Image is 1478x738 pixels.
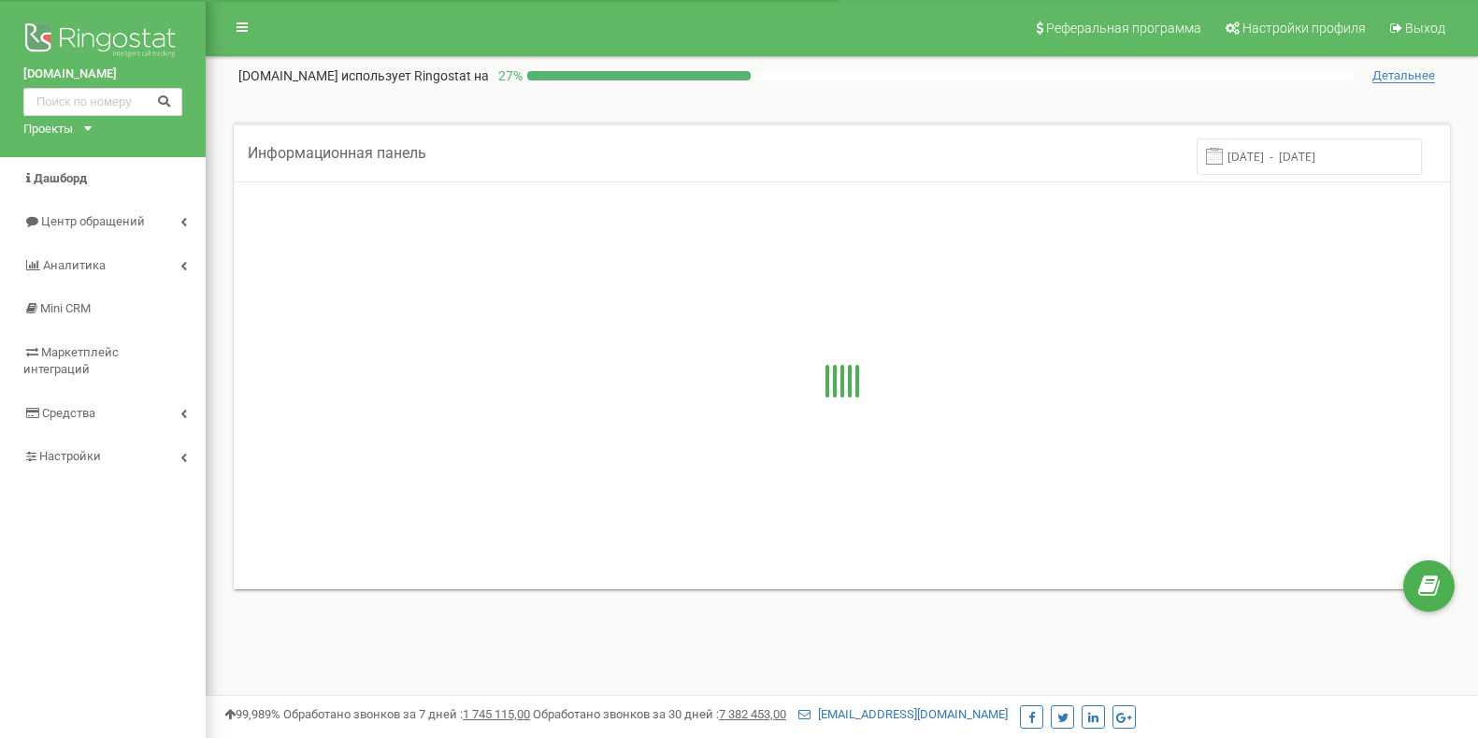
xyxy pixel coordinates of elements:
[23,88,182,116] input: Поиск по номеру
[1405,21,1445,36] span: Выход
[34,171,87,185] span: Дашборд
[23,345,119,377] span: Маркетплейс интеграций
[463,707,530,721] u: 1 745 115,00
[1242,21,1366,36] span: Настройки профиля
[341,68,489,83] span: использует Ringostat на
[719,707,786,721] u: 7 382 453,00
[42,406,95,420] span: Средства
[39,449,101,463] span: Настройки
[283,707,530,721] span: Обработано звонков за 7 дней :
[23,121,73,138] div: Проекты
[41,214,145,228] span: Центр обращений
[798,707,1008,721] a: [EMAIL_ADDRESS][DOMAIN_NAME]
[238,66,489,85] p: [DOMAIN_NAME]
[43,258,106,272] span: Аналитика
[40,301,91,315] span: Mini CRM
[23,19,182,65] img: Ringostat logo
[533,707,786,721] span: Обработано звонков за 30 дней :
[489,66,527,85] p: 27 %
[23,65,182,83] a: [DOMAIN_NAME]
[1372,68,1435,83] span: Детальнее
[1046,21,1201,36] span: Реферальная программа
[248,144,426,162] span: Информационная панель
[224,707,280,721] span: 99,989%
